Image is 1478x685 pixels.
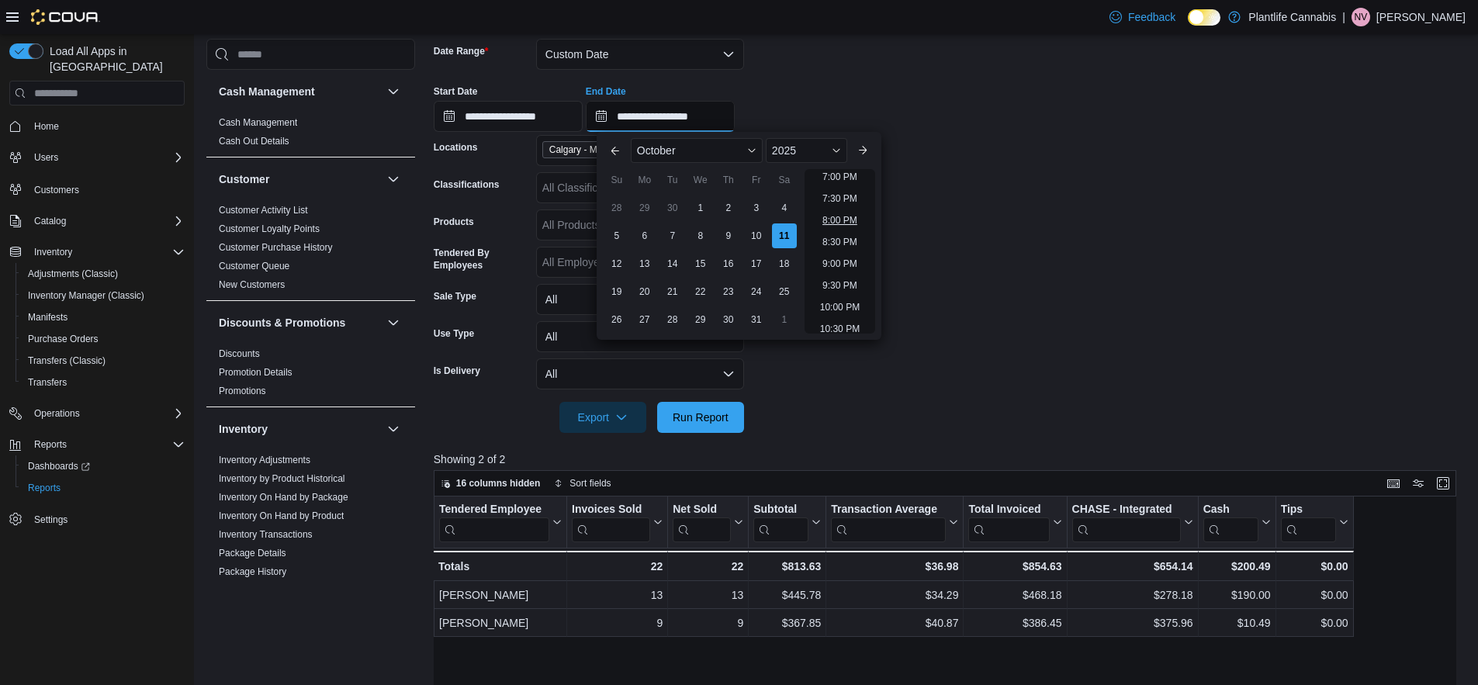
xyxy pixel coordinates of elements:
[219,566,286,578] span: Package History
[22,351,112,370] a: Transfers (Classic)
[28,289,144,302] span: Inventory Manager (Classic)
[219,260,289,272] span: Customer Queue
[16,477,191,499] button: Reports
[22,286,151,305] a: Inventory Manager (Classic)
[753,503,821,542] button: Subtotal
[219,348,260,360] span: Discounts
[604,307,629,332] div: day-26
[814,320,866,338] li: 10:30 PM
[3,241,191,263] button: Inventory
[219,135,289,147] span: Cash Out Details
[968,503,1061,542] button: Total Invoiced
[16,350,191,372] button: Transfers (Classic)
[1280,503,1335,517] div: Tips
[772,251,797,276] div: day-18
[384,170,403,189] button: Customer
[816,211,864,230] li: 8:00 PM
[434,247,530,272] label: Tendered By Employees
[22,286,185,305] span: Inventory Manager (Classic)
[28,355,106,367] span: Transfers (Classic)
[28,404,185,423] span: Operations
[219,491,348,503] span: Inventory On Hand by Package
[536,284,744,315] button: All
[28,117,65,136] a: Home
[219,510,344,521] a: Inventory On Hand by Product
[673,503,731,517] div: Net Sold
[206,201,415,300] div: Customer
[16,455,191,477] a: Dashboards
[831,614,958,632] div: $40.87
[22,479,185,497] span: Reports
[632,223,657,248] div: day-6
[384,420,403,438] button: Inventory
[28,116,185,136] span: Home
[604,279,629,304] div: day-19
[439,503,549,517] div: Tendered Employee
[22,308,185,327] span: Manifests
[814,298,866,317] li: 10:00 PM
[1280,503,1335,542] div: Tips
[219,84,381,99] button: Cash Management
[688,251,713,276] div: day-15
[716,168,741,192] div: Th
[753,503,808,517] div: Subtotal
[22,457,96,476] a: Dashboards
[219,136,289,147] a: Cash Out Details
[637,144,676,157] span: October
[219,529,313,540] a: Inventory Transactions
[28,212,185,230] span: Catalog
[219,385,266,397] span: Promotions
[434,85,478,98] label: Start Date
[16,263,191,285] button: Adjustments (Classic)
[1280,614,1348,632] div: $0.00
[1355,8,1368,26] span: NV
[34,184,79,196] span: Customers
[688,195,713,220] div: day-1
[1071,503,1192,542] button: CHASE - Integrated
[34,407,80,420] span: Operations
[569,402,637,433] span: Export
[716,223,741,248] div: day-9
[536,358,744,389] button: All
[831,503,946,517] div: Transaction Average
[816,276,864,295] li: 9:30 PM
[219,367,292,378] a: Promotion Details
[816,189,864,208] li: 7:30 PM
[434,327,474,340] label: Use Type
[753,586,821,604] div: $445.78
[219,261,289,272] a: Customer Queue
[16,285,191,306] button: Inventory Manager (Classic)
[805,169,875,334] ul: Time
[1248,8,1336,26] p: Plantlife Cannabis
[22,373,73,392] a: Transfers
[660,279,685,304] div: day-21
[28,179,185,199] span: Customers
[632,307,657,332] div: day-27
[1071,503,1180,517] div: CHASE - Integrated
[3,210,191,232] button: Catalog
[673,410,729,425] span: Run Report
[1203,614,1270,632] div: $10.49
[1188,9,1220,26] input: Dark Mode
[34,514,67,526] span: Settings
[1203,557,1270,576] div: $200.49
[219,242,333,253] a: Customer Purchase History
[28,404,86,423] button: Operations
[439,614,562,632] div: [PERSON_NAME]
[744,168,769,192] div: Fr
[22,330,105,348] a: Purchase Orders
[219,472,345,485] span: Inventory by Product Historical
[28,510,74,529] a: Settings
[586,85,626,98] label: End Date
[219,348,260,359] a: Discounts
[1203,503,1258,542] div: Cash
[632,279,657,304] div: day-20
[1280,586,1348,604] div: $0.00
[604,251,629,276] div: day-12
[28,435,185,454] span: Reports
[219,454,310,466] span: Inventory Adjustments
[219,455,310,465] a: Inventory Adjustments
[434,178,500,191] label: Classifications
[766,138,847,163] div: Button. Open the year selector. 2025 is currently selected.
